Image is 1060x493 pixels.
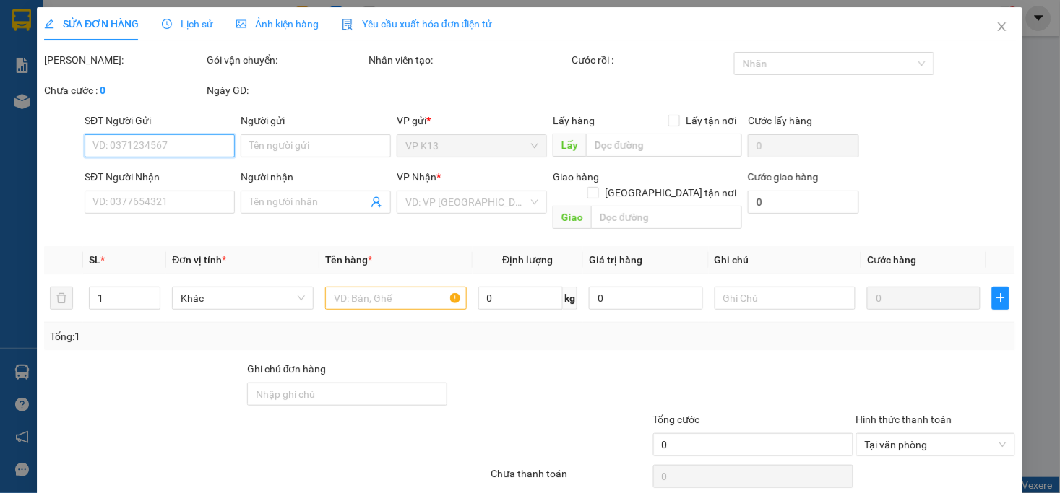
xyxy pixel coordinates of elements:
[236,19,246,29] span: picture
[241,169,392,185] div: Người nhận
[325,287,467,310] input: VD: Bàn, Ghế
[397,171,437,183] span: VP Nhận
[241,113,392,128] div: Người gửi
[44,52,204,68] div: [PERSON_NAME]:
[600,185,743,201] span: [GEOGRAPHIC_DATA] tận nơi
[553,134,587,157] span: Lấy
[342,18,493,30] span: Yêu cầu xuất hóa đơn điện tử
[553,115,595,126] span: Lấy hàng
[397,113,548,128] div: VP gửi
[993,287,1010,310] button: plus
[715,287,856,310] input: Ghi Chú
[865,434,1007,455] span: Tại văn phòng
[983,7,1023,48] button: Close
[85,169,236,185] div: SĐT Người Nhận
[371,196,383,208] span: user-add
[856,414,952,425] label: Hình thức thanh toán
[50,328,410,344] div: Tổng: 1
[994,292,1009,304] span: plus
[587,134,743,157] input: Dọc đường
[564,287,578,310] span: kg
[207,52,366,68] div: Gói vận chuyển:
[342,19,353,30] img: icon
[85,113,236,128] div: SĐT Người Gửi
[503,254,553,266] span: Định lượng
[247,383,447,406] input: Ghi chú đơn hàng
[572,52,732,68] div: Cước rồi :
[369,52,569,68] div: Nhân viên tạo:
[997,21,1009,32] span: close
[653,414,700,425] span: Tổng cước
[44,18,139,30] span: SỬA ĐƠN HÀNG
[247,363,327,375] label: Ghi chú đơn hàng
[709,246,862,274] th: Ghi chú
[44,82,204,98] div: Chưa cước :
[100,84,105,96] b: 0
[173,254,227,266] span: Đơn vị tính
[749,191,860,214] input: Cước giao hàng
[681,113,743,128] span: Lấy tận nơi
[207,82,366,98] div: Ngày GD:
[749,171,819,183] label: Cước giao hàng
[749,134,860,157] input: Cước lấy hàng
[553,171,600,183] span: Giao hàng
[325,254,372,266] span: Tên hàng
[590,254,643,266] span: Giá trị hàng
[162,19,172,29] span: clock-circle
[592,206,743,229] input: Dọc đường
[868,287,981,310] input: 0
[406,135,539,157] span: VP K13
[553,206,592,229] span: Giao
[44,19,54,29] span: edit
[181,287,306,309] span: Khác
[162,18,213,30] span: Lịch sử
[89,254,100,266] span: SL
[236,18,319,30] span: Ảnh kiện hàng
[749,115,813,126] label: Cước lấy hàng
[868,254,917,266] span: Cước hàng
[489,466,652,491] div: Chưa thanh toán
[50,287,73,310] button: delete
